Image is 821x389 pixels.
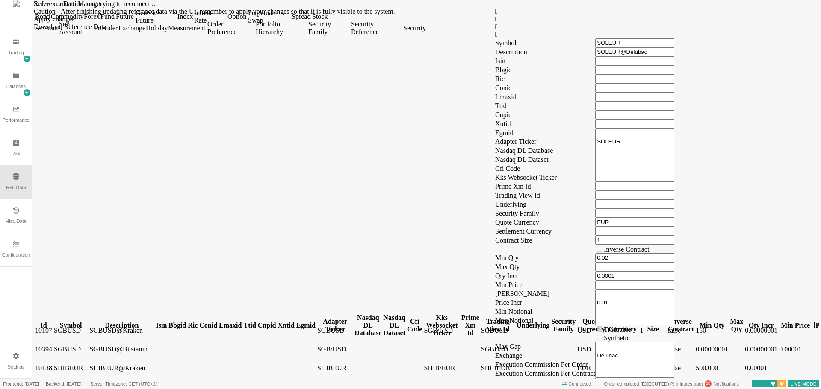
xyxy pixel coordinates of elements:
[461,15,768,23] div: 
[210,322,222,329] div: Ttid
[461,23,464,30] span: 
[390,326,427,335] td: SGB/USD
[461,138,502,145] span: Adapter Ticker
[461,57,472,64] span: Isin
[165,322,183,329] div: Conid
[6,184,26,191] div: Ref. Data
[461,299,488,306] span: Price Incr
[669,381,703,386] span: ( )
[8,49,24,56] div: Trading
[461,210,505,217] span: Security Family
[224,322,242,329] div: Cnpid
[263,322,282,329] div: Egmid
[461,102,473,109] span: Ttid
[461,39,483,47] span: Symbol
[461,147,519,154] span: Nasdaq DL Database
[461,165,486,172] span: Cfi Code
[20,326,54,335] td: SGBUSD
[604,381,669,386] span: Order completed (EXECUTED)
[461,201,493,208] span: Underlying
[461,174,523,181] span: Kks Websocket Ticker
[461,129,480,136] span: Egmid
[284,318,319,333] div: Adapter Ticker
[6,83,26,90] div: Balances
[6,218,26,225] div: Hist. Data
[706,381,710,387] span: 30
[122,322,133,329] div: Isin
[461,156,515,163] span: Nasdaq DL Dataset
[321,314,348,337] div: Nasdaq DL Database
[12,150,21,158] div: Risk
[788,380,819,389] span: LIVE MODE
[3,117,30,124] div: Performance
[135,322,152,329] div: Bbgid
[461,120,477,127] span: Xntid
[461,93,483,100] span: Lmaxid
[461,15,464,23] span: 
[461,254,485,261] span: Min Qty
[461,23,768,31] div: 
[461,66,478,73] span: Bbgid
[461,111,478,118] span: Cnpid
[461,317,499,324] span: Max Notional
[461,290,516,297] span: [PERSON_NAME]
[428,314,446,337] div: Prime Xm Id
[570,246,615,253] label: Inverse Contract
[461,75,471,82] span: Ric
[461,183,497,190] span: Prime Xm Id
[56,322,120,329] div: Description
[447,318,481,333] div: Trading View Id
[373,318,389,333] div: Cfi Code
[559,380,594,389] span: Connected
[2,252,30,259] div: Configuration
[461,228,518,235] span: Settlement Currency
[461,192,506,199] span: Trading View Id
[283,326,319,335] td: SGBUSD
[461,281,489,288] span: Min Price
[461,237,499,244] span: Contract Size
[461,272,484,279] span: Qty Incr
[1,322,18,329] div: Id
[244,322,261,329] div: Xntid
[185,322,208,329] div: Lmaxid
[1,326,19,335] td: 10107
[570,326,597,333] label: Tradeable
[447,326,481,335] td: SGBUSD
[461,31,464,38] span: 
[461,31,768,38] div: 
[154,322,164,329] div: Ric
[8,363,25,371] div: Settings
[461,48,493,56] span: Description
[390,314,426,337] div: Kks Websocket Ticker
[461,219,505,226] span: Quote Currency
[672,381,701,386] span: 15/09/2025 15:45:41
[601,380,742,389] div: Notifications
[349,314,372,337] div: Nasdaq DL Dataset
[55,326,121,335] td: SGBUSD@Kraken
[461,263,486,270] span: Max Qty
[461,308,499,315] span: Min Notional
[20,322,54,329] div: Symbol
[461,84,478,91] span: Conid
